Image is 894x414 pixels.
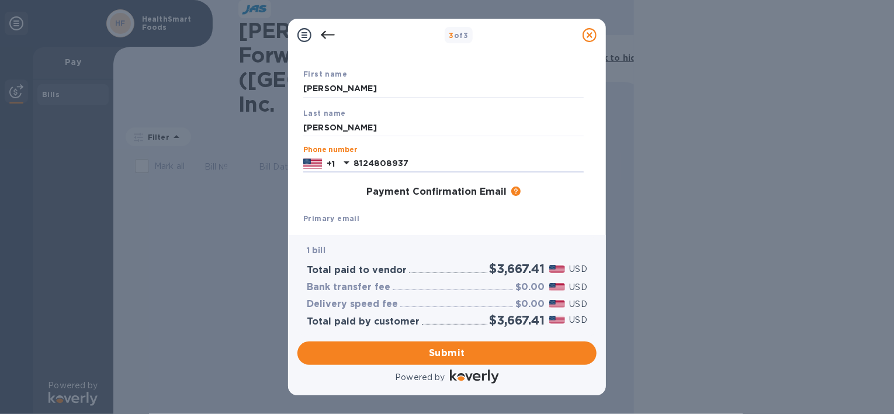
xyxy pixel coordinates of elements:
[307,316,420,327] h3: Total paid by customer
[366,187,507,198] h3: Payment Confirmation Email
[395,371,445,384] p: Powered by
[570,281,587,294] p: USD
[307,346,587,360] span: Submit
[354,155,584,172] input: Enter your phone number
[307,246,325,255] b: 1 bill
[450,370,499,384] img: Logo
[307,299,398,310] h3: Delivery speed fee
[303,119,584,136] input: Enter your last name
[549,265,565,273] img: USD
[549,300,565,308] img: USD
[570,298,587,310] p: USD
[303,214,359,223] b: Primary email
[449,31,469,40] b: of 3
[303,80,584,98] input: Enter your first name
[307,282,390,293] h3: Bank transfer fee
[303,109,346,118] b: Last name
[490,261,545,276] h2: $3,667.41
[303,147,357,154] label: Phone number
[327,158,335,170] p: +1
[297,341,597,365] button: Submit
[303,157,322,170] img: US
[303,70,347,78] b: First name
[515,282,545,293] h3: $0.00
[449,31,454,40] span: 3
[570,314,587,326] p: USD
[303,225,584,242] input: Enter your primary name
[549,316,565,324] img: USD
[570,263,587,275] p: USD
[490,313,545,327] h2: $3,667.41
[307,265,407,276] h3: Total paid to vendor
[549,283,565,291] img: USD
[515,299,545,310] h3: $0.00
